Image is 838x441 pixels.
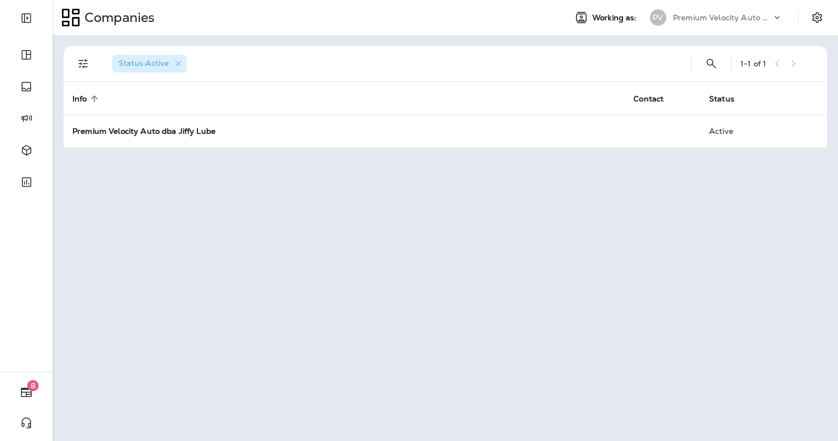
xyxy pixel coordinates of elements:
button: 8 [11,381,42,403]
span: 8 [27,380,39,391]
span: Status [709,94,734,104]
td: Active [700,115,771,148]
div: 1 - 1 of 1 [740,59,766,68]
button: Settings [807,8,827,27]
p: Companies [80,9,155,26]
span: Info [72,94,87,104]
button: Expand Sidebar [11,7,42,29]
p: Premium Velocity Auto dba Jiffy Lube [673,13,772,22]
button: Filters [72,53,94,75]
div: PV [650,9,666,26]
div: Status:Active [112,55,187,72]
span: Status : Active [118,58,169,68]
strong: Premium Velocity Auto dba Jiffy Lube [72,126,216,136]
span: Contact [633,94,664,104]
span: Contact [633,94,678,104]
span: Working as: [592,13,639,22]
span: Info [72,94,101,104]
span: Status [709,94,749,104]
button: Search Companies [700,53,722,75]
